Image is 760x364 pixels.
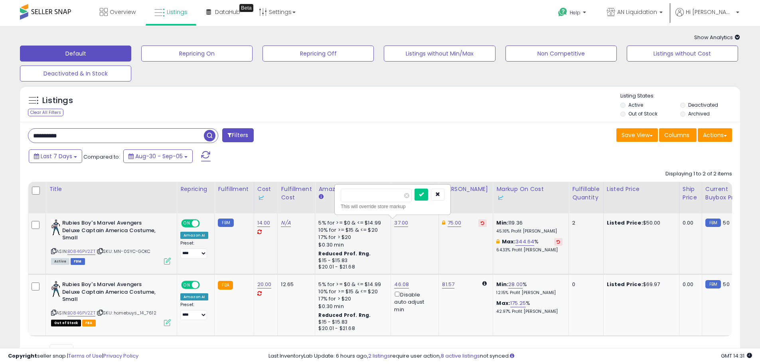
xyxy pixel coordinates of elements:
a: 28.00 [508,280,523,288]
b: Listed Price: [607,280,643,288]
span: ON [182,282,192,288]
div: $0.30 min [318,241,385,249]
a: 175.25 [510,299,526,307]
small: FBM [705,219,721,227]
img: InventoryLab Logo [496,194,504,202]
div: $0.30 min [318,303,385,310]
div: Tooltip anchor [239,4,253,12]
button: Aug-30 - Sep-05 [123,149,193,163]
div: 0 [572,281,597,288]
img: InventoryLab Logo [257,194,265,202]
button: Last 7 Days [29,149,82,163]
span: Show: entries [34,347,91,355]
b: Min: [496,280,508,288]
span: 2025-09-13 14:31 GMT [721,352,752,360]
div: 12.65 [281,281,309,288]
button: Listings without Cost [627,46,738,62]
small: FBM [218,219,233,227]
b: Max: [502,238,516,245]
div: $20.01 - $21.68 [318,264,385,271]
p: 12.15% Profit [PERSON_NAME] [496,290,563,296]
h5: Listings [42,95,73,106]
b: Rubies Boy's Marvel Avengers Deluxe Captain America Costume, Small [62,219,159,244]
th: The percentage added to the cost of goods (COGS) that forms the calculator for Min & Max prices. [493,182,569,213]
span: All listings that are currently out of stock and unavailable for purchase on Amazon [51,320,81,326]
a: 75.00 [448,219,462,227]
b: Max: [496,299,510,307]
button: Actions [698,128,732,142]
div: $15 - $15.83 [318,319,385,326]
p: 42.97% Profit [PERSON_NAME] [496,309,563,314]
span: Help [570,9,580,16]
div: 10% for >= $15 & <= $20 [318,227,385,234]
span: FBM [71,258,85,265]
div: Fulfillable Quantity [572,185,600,202]
span: 50 [723,280,729,288]
i: Revert to store-level Dynamic Max Price [481,221,484,225]
img: 4171OJ7tpGL._SL40_.jpg [51,219,60,235]
div: Preset: [180,241,208,259]
a: B0846PV2ZT [67,310,95,316]
div: ASIN: [51,219,171,264]
span: | SKU: homebuys_14_7612 [97,310,156,316]
div: [PERSON_NAME] [442,185,490,193]
small: Amazon Fees. [318,193,323,201]
div: $15 - $15.83 [318,257,385,264]
label: Archived [688,110,710,117]
div: Listed Price [607,185,676,193]
div: Disable auto adjust min [394,290,432,313]
i: This overrides the store level Dynamic Max Price for this listing [442,220,445,225]
small: FBM [705,280,721,288]
div: 10% for >= $15 & <= $20 [318,288,385,295]
p: Listing States: [620,92,740,100]
a: 14.00 [257,219,270,227]
div: Displaying 1 to 2 of 2 items [665,170,732,178]
div: Amazon Fees [318,185,387,193]
i: This overrides the store level max markup for this listing [496,239,499,244]
span: Overview [110,8,136,16]
a: B0846PV2ZT [67,248,95,255]
div: 5% for >= $0 & <= $14.99 [318,281,385,288]
span: OFF [199,282,211,288]
div: 119.36 [496,219,563,234]
a: 8 active listings [441,352,480,360]
b: Reduced Prof. Rng. [318,312,371,318]
div: $20.01 - $21.68 [318,325,385,332]
strong: Copyright [8,352,37,360]
span: Hi [PERSON_NAME] [686,8,734,16]
div: Ship Price [683,185,699,202]
label: Active [628,101,643,108]
div: Preset: [180,302,208,320]
div: Repricing [180,185,211,193]
div: Title [49,185,174,193]
span: Listings [167,8,188,16]
b: Reduced Prof. Rng. [318,250,371,257]
div: Last InventoryLab Update: 6 hours ago, require user action, not synced. [268,352,752,360]
div: % [496,300,563,314]
div: 0.00 [683,219,696,227]
div: ASIN: [51,281,171,325]
i: Revert to store-level Max Markup [557,240,560,244]
div: % [496,238,563,253]
span: 50 [723,219,729,227]
a: Hi [PERSON_NAME] [675,8,739,26]
div: Clear All Filters [28,109,63,116]
div: 17% for > $20 [318,234,385,241]
div: 2 [572,219,597,227]
b: Min: [496,219,508,227]
div: % [496,281,563,296]
button: Save View [616,128,658,142]
a: Terms of Use [68,352,102,360]
span: Show Analytics [694,34,740,41]
div: Current Buybox Price [705,185,746,202]
div: $50.00 [607,219,673,227]
div: 0.00 [683,281,696,288]
a: 2 listings [368,352,390,360]
a: 344.64 [515,238,534,246]
button: Columns [659,128,697,142]
a: N/A [281,219,290,227]
div: Some or all of the values in this column are provided from Inventory Lab. [257,193,274,202]
div: This will override store markup [341,203,444,211]
label: Out of Stock [628,110,657,117]
button: Repricing Off [263,46,374,62]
